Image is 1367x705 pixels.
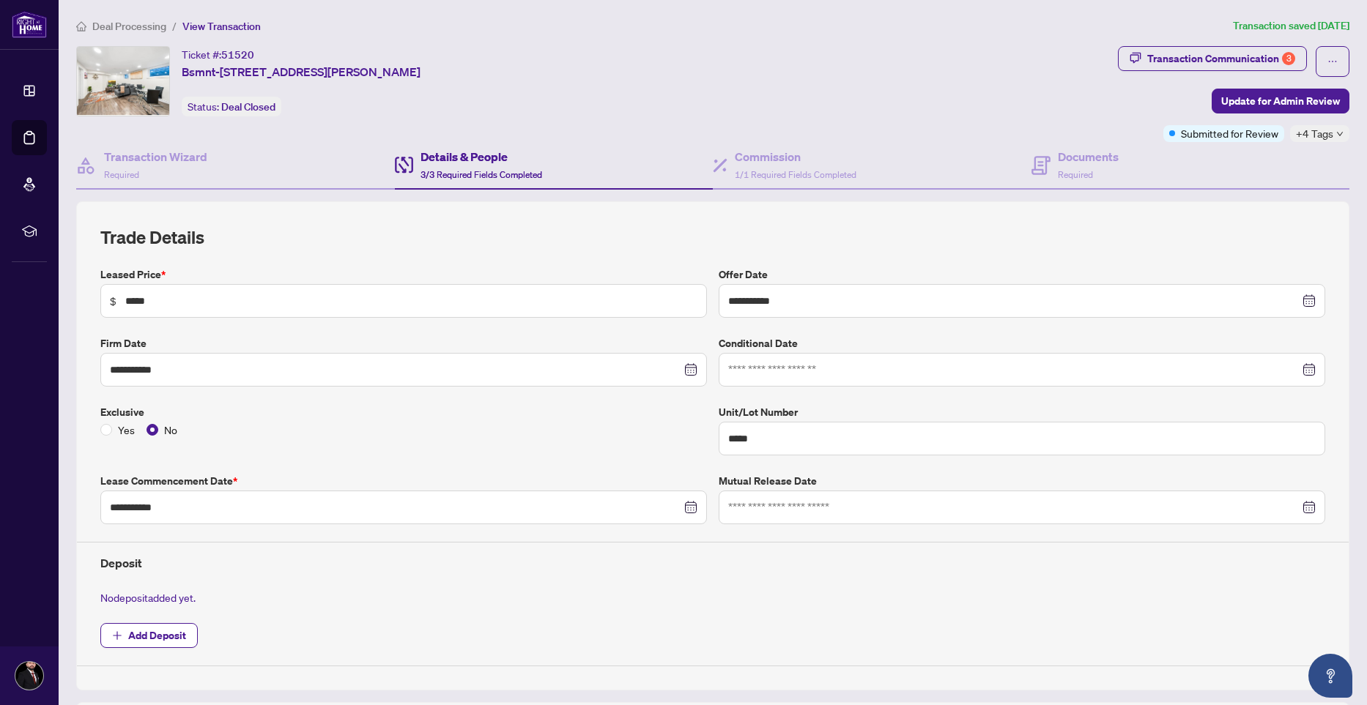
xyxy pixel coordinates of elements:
[100,591,196,604] span: No deposit added yet.
[100,473,707,489] label: Lease Commencement Date
[104,169,139,180] span: Required
[92,20,166,33] span: Deal Processing
[735,169,856,180] span: 1/1 Required Fields Completed
[112,630,122,641] span: plus
[76,21,86,31] span: home
[182,63,421,81] span: Bsmnt-[STREET_ADDRESS][PERSON_NAME]
[104,148,207,165] h4: Transaction Wizard
[1336,130,1344,138] span: down
[100,225,1325,249] h2: Trade Details
[12,11,47,38] img: logo
[421,169,542,180] span: 3/3 Required Fields Completed
[1296,125,1333,142] span: +4 Tags
[100,335,707,351] label: Firm Date
[128,624,186,647] span: Add Deposit
[182,97,281,116] div: Status:
[719,335,1325,351] label: Conditional Date
[182,46,254,63] div: Ticket #:
[719,266,1325,283] label: Offer Date
[1221,89,1340,113] span: Update for Admin Review
[1058,169,1093,180] span: Required
[100,554,1325,572] h4: Deposit
[1147,47,1295,70] div: Transaction Communication
[1233,18,1349,34] article: Transaction saved [DATE]
[100,266,707,283] label: Leased Price
[1308,654,1352,698] button: Open asap
[719,473,1325,489] label: Mutual Release Date
[421,148,542,165] h4: Details & People
[172,18,177,34] li: /
[221,100,275,113] span: Deal Closed
[719,404,1325,420] label: Unit/Lot Number
[1181,125,1278,141] span: Submitted for Review
[15,662,43,690] img: Profile Icon
[1118,46,1307,71] button: Transaction Communication3
[1212,89,1349,113] button: Update for Admin Review
[182,20,261,33] span: View Transaction
[100,623,198,648] button: Add Deposit
[1058,148,1119,165] h4: Documents
[1327,56,1338,67] span: ellipsis
[112,422,141,438] span: Yes
[735,148,856,165] h4: Commission
[1282,52,1295,65] div: 3
[100,404,707,420] label: Exclusive
[77,47,169,116] img: IMG-S12261709_1.jpg
[110,293,116,309] span: $
[158,422,183,438] span: No
[221,48,254,61] span: 51520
